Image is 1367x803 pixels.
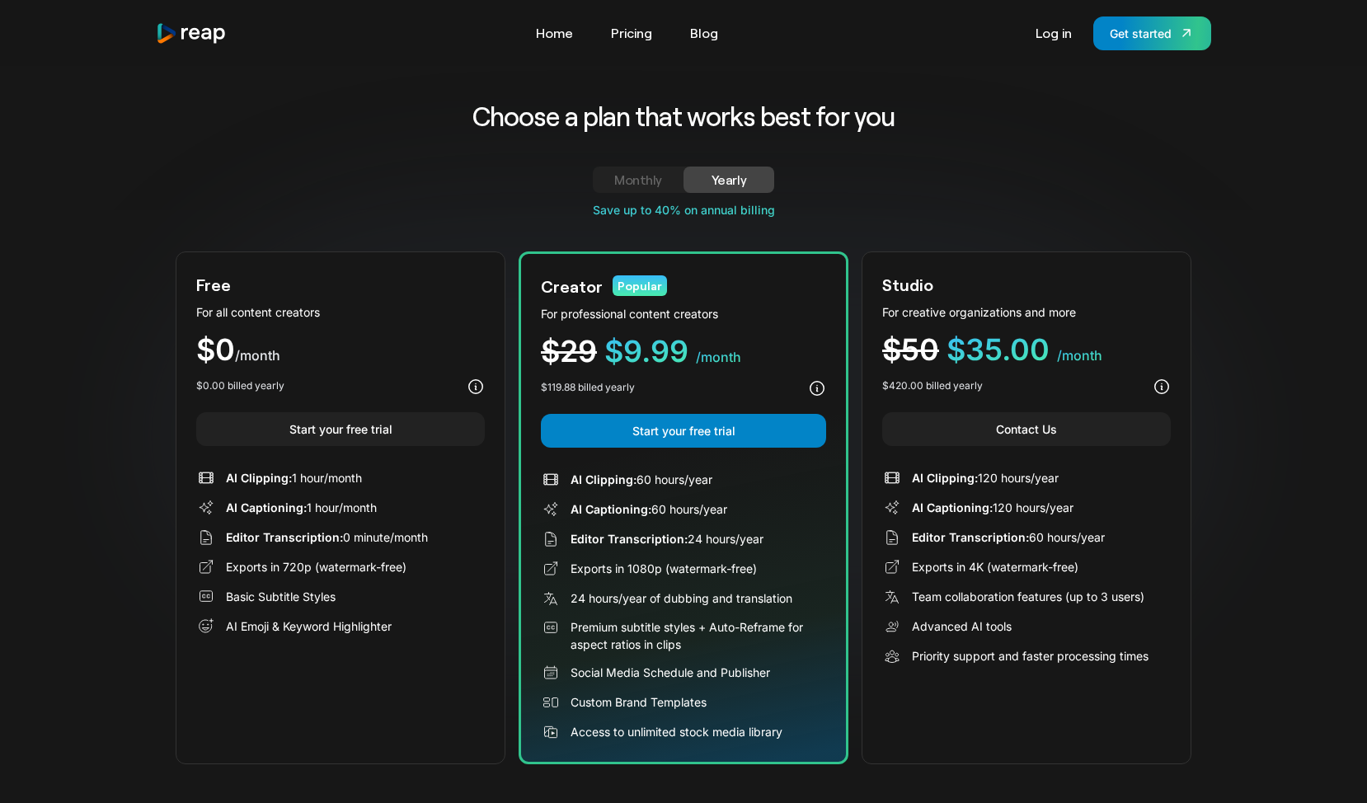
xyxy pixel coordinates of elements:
div: Team collaboration features (up to 3 users) [912,588,1144,605]
div: 120 hours/year [912,469,1059,486]
span: /month [696,349,741,365]
div: Get started [1110,25,1172,42]
h2: Choose a plan that works best for you [344,99,1024,134]
div: Popular [613,275,667,296]
div: For professional content creators [541,305,826,322]
span: /month [1057,347,1102,364]
div: 60 hours/year [571,471,712,488]
div: Exports in 4K (watermark-free) [912,558,1078,575]
a: Log in [1027,20,1080,46]
span: AI Clipping: [571,472,637,486]
a: Home [528,20,581,46]
div: 60 hours/year [571,500,727,518]
a: Pricing [603,20,660,46]
a: Blog [682,20,726,46]
div: Basic Subtitle Styles [226,588,336,605]
div: Exports in 1080p (watermark-free) [571,560,757,577]
img: reap logo [156,22,227,45]
span: Editor Transcription: [226,530,343,544]
div: Studio [882,272,933,297]
span: Editor Transcription: [571,532,688,546]
span: AI Clipping: [912,471,978,485]
div: $420.00 billed yearly [882,378,983,393]
a: Start your free trial [541,414,826,448]
a: Get started [1093,16,1211,50]
div: 24 hours/year of dubbing and translation [571,589,792,607]
div: Access to unlimited stock media library [571,723,782,740]
span: $50 [882,331,939,368]
div: 0 minute/month [226,528,428,546]
div: For creative organizations and more [882,303,1171,321]
div: AI Emoji & Keyword Highlighter [226,618,392,635]
span: AI Captioning: [226,500,307,514]
span: AI Clipping: [226,471,292,485]
span: $29 [541,333,597,369]
span: AI Captioning: [912,500,993,514]
div: Save up to 40% on annual billing [176,201,1191,218]
div: Advanced AI tools [912,618,1012,635]
div: Premium subtitle styles + Auto-Reframe for aspect ratios in clips [571,618,826,653]
a: Start your free trial [196,412,485,446]
div: Custom Brand Templates [571,693,707,711]
div: Free [196,272,231,297]
div: $119.88 billed yearly [541,380,635,395]
div: For all content creators [196,303,485,321]
a: Contact Us [882,412,1171,446]
div: 1 hour/month [226,469,362,486]
div: 24 hours/year [571,530,763,547]
div: 60 hours/year [912,528,1105,546]
div: Priority support and faster processing times [912,647,1149,664]
span: Editor Transcription: [912,530,1029,544]
div: Monthly [613,170,664,190]
div: $0.00 billed yearly [196,378,284,393]
div: 120 hours/year [912,499,1073,516]
div: Social Media Schedule and Publisher [571,664,770,681]
div: Creator [541,274,603,298]
div: Exports in 720p (watermark-free) [226,558,406,575]
div: Yearly [703,170,754,190]
div: 1 hour/month [226,499,377,516]
span: $35.00 [947,331,1050,368]
a: home [156,22,227,45]
div: $0 [196,335,485,365]
span: $9.99 [604,333,688,369]
span: /month [235,347,280,364]
span: AI Captioning: [571,502,651,516]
